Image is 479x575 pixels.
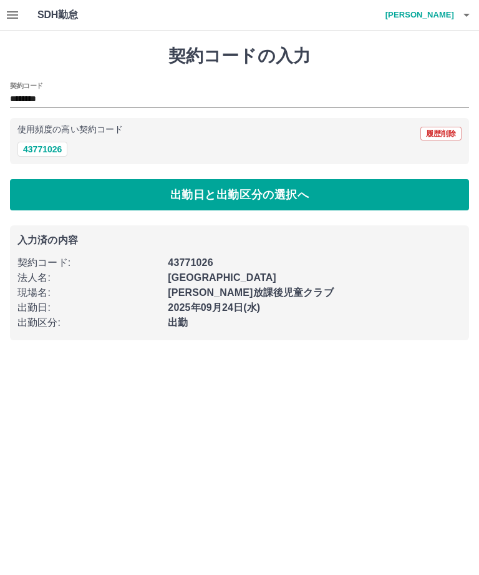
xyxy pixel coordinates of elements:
[17,125,123,134] p: 使用頻度の高い契約コード
[17,300,160,315] p: 出勤日 :
[17,270,160,285] p: 法人名 :
[168,317,188,328] b: 出勤
[420,127,462,140] button: 履歴削除
[17,315,160,330] p: 出勤区分 :
[168,272,276,283] b: [GEOGRAPHIC_DATA]
[17,142,67,157] button: 43771026
[10,179,469,210] button: 出勤日と出勤区分の選択へ
[10,46,469,67] h1: 契約コードの入力
[168,257,213,268] b: 43771026
[168,302,260,313] b: 2025年09月24日(水)
[17,255,160,270] p: 契約コード :
[17,235,462,245] p: 入力済の内容
[17,285,160,300] p: 現場名 :
[10,81,43,91] h2: 契約コード
[168,287,333,298] b: [PERSON_NAME]放課後児童クラブ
